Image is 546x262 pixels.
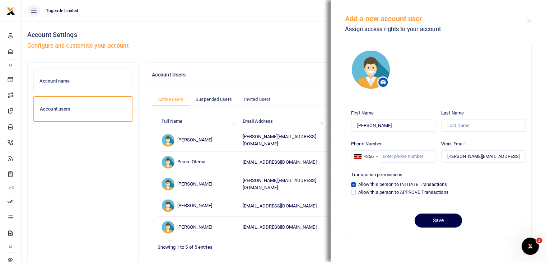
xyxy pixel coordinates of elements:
h5: Configure and customise your account [27,42,540,50]
a: Invited users [238,93,277,106]
h4: Account Users [152,71,480,79]
h5: Add a new account user [345,14,527,23]
th: Email Address: activate to sort column ascending [239,114,326,129]
a: Account name [33,69,132,94]
td: Approver [326,129,407,151]
th: Permissions: activate to sort column ascending [326,114,407,129]
label: Allow this person to INITIATE Transactions [358,181,447,188]
input: Enter phone number [351,150,435,163]
td: [EMAIL_ADDRESS][DOMAIN_NAME] [239,217,326,238]
label: Last Name [441,109,464,117]
td: [EMAIL_ADDRESS][DOMAIN_NAME] [239,152,326,173]
a: Suspended users [190,93,238,106]
input: Last Name [441,120,526,132]
h4: Account Settings [27,31,540,39]
label: First Name [351,109,374,117]
button: Close [527,19,532,23]
td: [EMAIL_ADDRESS][DOMAIN_NAME] [239,195,326,216]
li: M [6,241,15,253]
h5: Assign access rights to your account [345,26,527,33]
label: Allow this person to APPROVE Transactions [358,189,449,196]
iframe: Intercom live chat [522,238,539,255]
th: Full Name: activate to sort column ascending [158,114,239,129]
td: [PERSON_NAME] [158,129,239,151]
td: [PERSON_NAME] [158,217,239,238]
td: Initiator [326,152,407,173]
td: Administrator, Approver [326,217,407,238]
button: Save [415,214,462,228]
span: 2 [536,238,542,243]
td: [PERSON_NAME][EMAIL_ADDRESS][DOMAIN_NAME] [239,129,326,151]
td: [PERSON_NAME] [158,173,239,195]
span: Tugende Limited [43,8,81,14]
h6: Account name [39,78,126,84]
input: Enter work email [441,150,526,163]
h6: Account users [40,106,126,112]
td: [PERSON_NAME] [158,195,239,216]
td: Initiator [326,173,407,195]
td: Approver [326,195,407,216]
a: Active users [152,93,190,106]
img: logo-small [6,7,15,15]
div: Uganda: +256 [351,151,380,162]
div: +256 [364,153,374,160]
label: Phone Number [351,140,382,148]
li: M [6,59,15,71]
label: Transaction permissions [351,171,402,178]
a: Account users [33,96,132,122]
label: Work Email [441,140,465,148]
li: Ac [6,182,15,193]
div: Showing 1 to 5 of 5 entries [158,240,309,251]
td: Peace Otema [158,152,239,173]
a: logo-small logo-large logo-large [6,8,15,13]
input: First Name [351,120,435,132]
td: [PERSON_NAME][EMAIL_ADDRESS][DOMAIN_NAME] [239,173,326,195]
